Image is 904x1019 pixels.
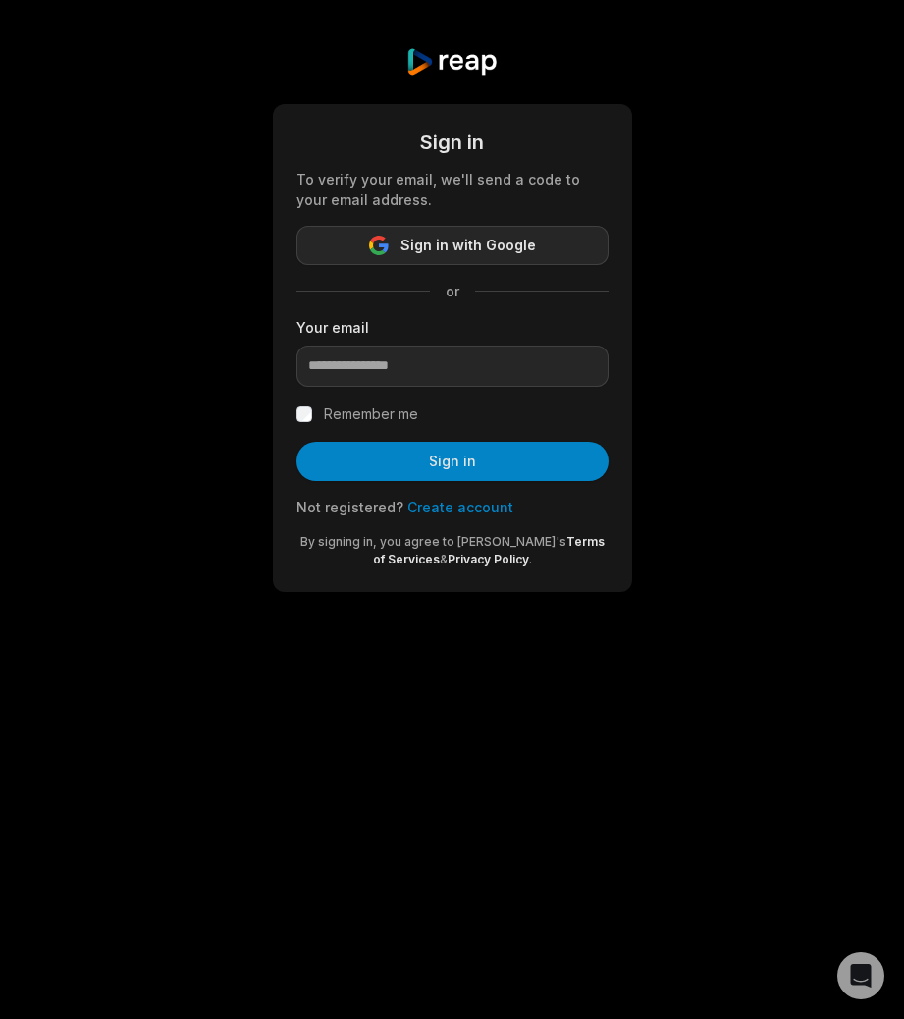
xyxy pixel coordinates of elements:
[448,552,529,566] a: Privacy Policy
[837,952,884,999] div: Open Intercom Messenger
[405,47,499,77] img: reap
[296,169,609,210] div: To verify your email, we'll send a code to your email address.
[324,402,418,426] label: Remember me
[296,226,609,265] button: Sign in with Google
[296,442,609,481] button: Sign in
[407,499,513,515] a: Create account
[296,317,609,338] label: Your email
[296,499,403,515] span: Not registered?
[529,552,532,566] span: .
[400,234,536,257] span: Sign in with Google
[430,281,475,301] span: or
[440,552,448,566] span: &
[296,128,609,157] div: Sign in
[373,534,605,566] a: Terms of Services
[300,534,566,549] span: By signing in, you agree to [PERSON_NAME]'s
